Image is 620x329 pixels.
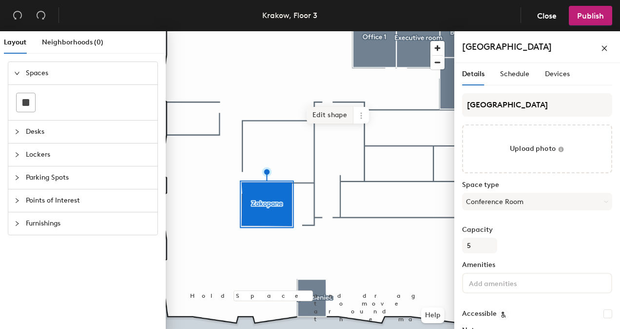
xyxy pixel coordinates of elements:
[537,11,557,21] span: Close
[529,6,565,25] button: Close
[26,121,152,143] span: Desks
[8,6,27,25] button: Undo (⌘ + Z)
[13,10,22,20] span: undo
[14,129,20,135] span: collapsed
[26,212,152,235] span: Furnishings
[42,38,103,46] span: Neighborhoods (0)
[26,189,152,212] span: Points of Interest
[26,62,152,84] span: Spaces
[462,193,612,210] button: Conference Room
[500,70,529,78] span: Schedule
[467,277,555,288] input: Add amenities
[462,41,552,53] h4: [GEOGRAPHIC_DATA]
[462,124,612,173] button: Upload photo
[462,261,612,269] label: Amenities
[31,6,51,25] button: Redo (⌘ + ⇧ + Z)
[462,226,612,234] label: Capacity
[307,107,353,123] span: Edit shape
[4,38,26,46] span: Layout
[421,308,445,323] button: Help
[14,198,20,204] span: collapsed
[26,166,152,189] span: Parking Spots
[462,310,497,318] label: Accessible
[601,45,608,52] span: close
[462,181,612,189] label: Space type
[14,175,20,181] span: collapsed
[14,152,20,158] span: collapsed
[262,9,317,21] div: Krakow, Floor 3
[14,70,20,76] span: expanded
[14,221,20,226] span: collapsed
[26,144,152,166] span: Lockers
[545,70,570,78] span: Devices
[577,11,604,21] span: Publish
[462,70,484,78] span: Details
[569,6,612,25] button: Publish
